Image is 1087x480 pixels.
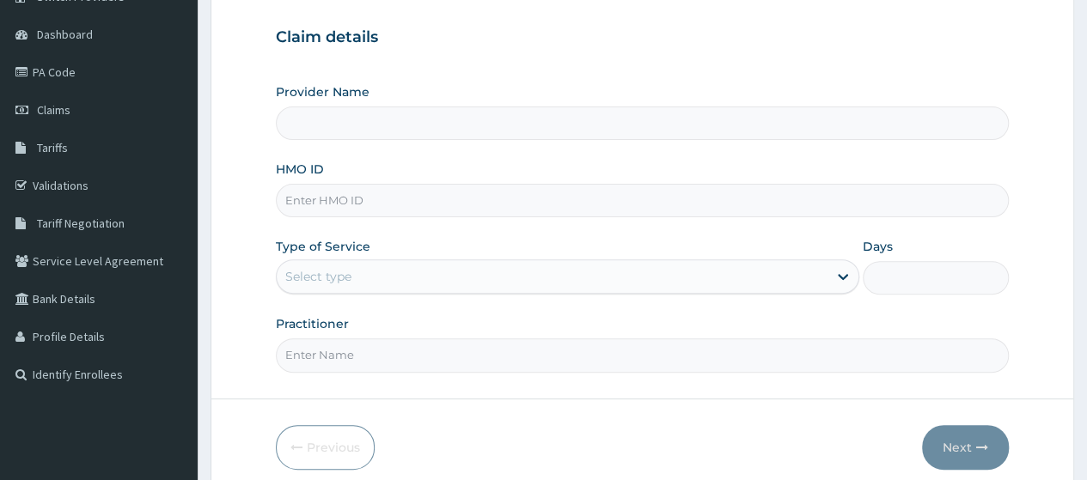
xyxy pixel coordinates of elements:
label: Practitioner [276,315,349,332]
h3: Claim details [276,28,1009,47]
label: Provider Name [276,83,369,100]
span: Dashboard [37,27,93,42]
span: Tariffs [37,140,68,155]
input: Enter HMO ID [276,184,1009,217]
button: Next [922,425,1009,470]
label: Type of Service [276,238,370,255]
input: Enter Name [276,338,1009,372]
label: Days [863,238,893,255]
button: Previous [276,425,375,470]
span: Tariff Negotiation [37,216,125,231]
label: HMO ID [276,161,324,178]
span: Claims [37,102,70,118]
div: Select type [285,268,351,285]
